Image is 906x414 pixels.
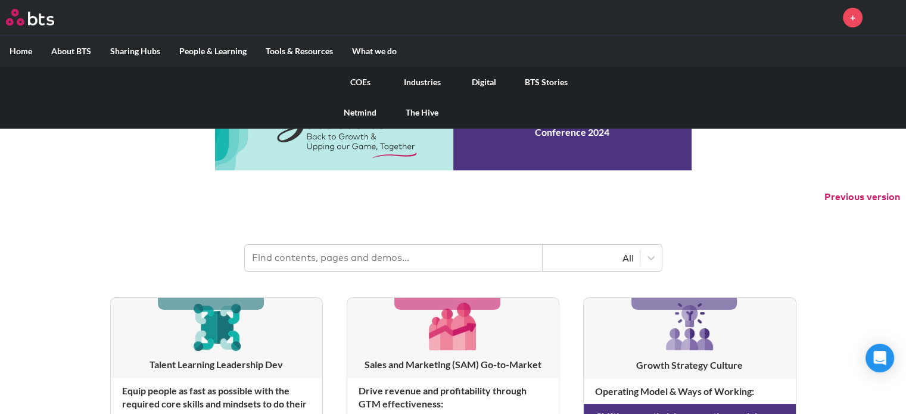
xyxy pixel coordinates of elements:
[824,191,900,204] button: Previous version
[42,36,101,67] label: About BTS
[584,359,795,372] h3: Growth Strategy Culture
[347,358,559,371] h3: Sales and Marketing (SAM) Go-to-Market
[245,245,543,271] input: Find contents, pages and demos...
[6,9,54,26] img: BTS Logo
[871,3,900,32] img: Nutchanart Suparakkiat
[343,36,406,67] label: What we do
[843,8,863,27] a: +
[111,358,322,371] h3: Talent Learning Leadership Dev
[170,36,256,67] label: People & Learning
[256,36,343,67] label: Tools & Resources
[188,298,245,354] img: [object Object]
[584,379,795,404] h4: Operating Model & Ways of Working :
[661,298,718,355] img: [object Object]
[6,9,76,26] a: Go home
[425,298,481,354] img: [object Object]
[101,36,170,67] label: Sharing Hubs
[871,3,900,32] a: Profile
[549,251,634,264] div: All
[865,344,894,372] div: Open Intercom Messenger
